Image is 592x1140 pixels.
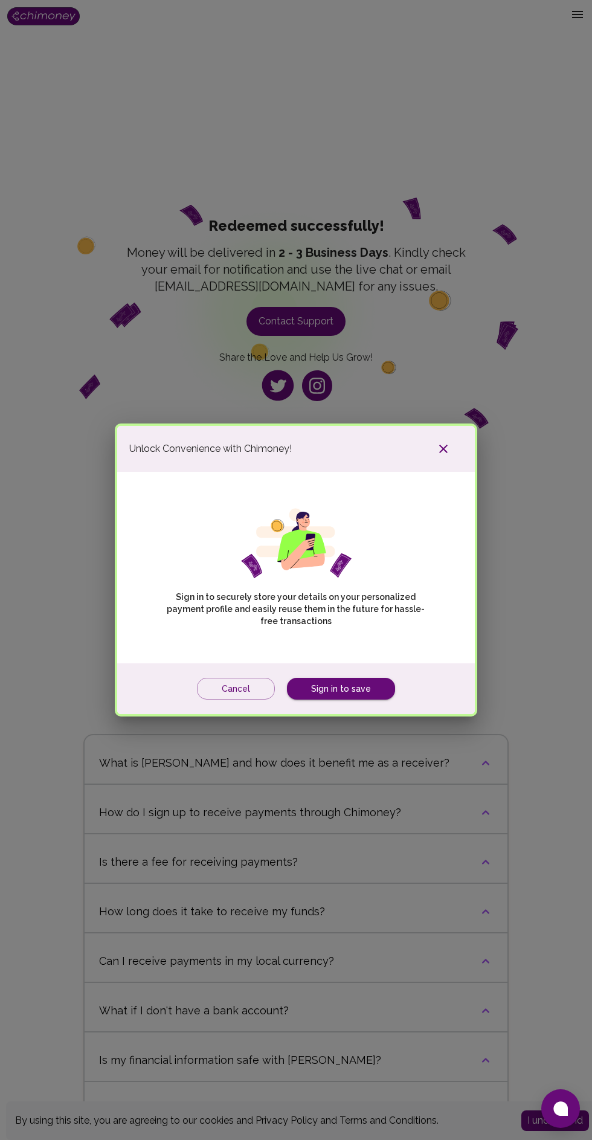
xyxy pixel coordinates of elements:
span: Unlock Convenience with Chimoney! [129,442,292,456]
button: Open chat window [541,1089,580,1128]
a: Sign in to save [287,678,395,700]
p: Sign in to securely store your details on your personalized payment profile and easily reuse them... [159,591,433,627]
img: girl phone svg [241,508,352,579]
button: Cancel [197,678,275,700]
